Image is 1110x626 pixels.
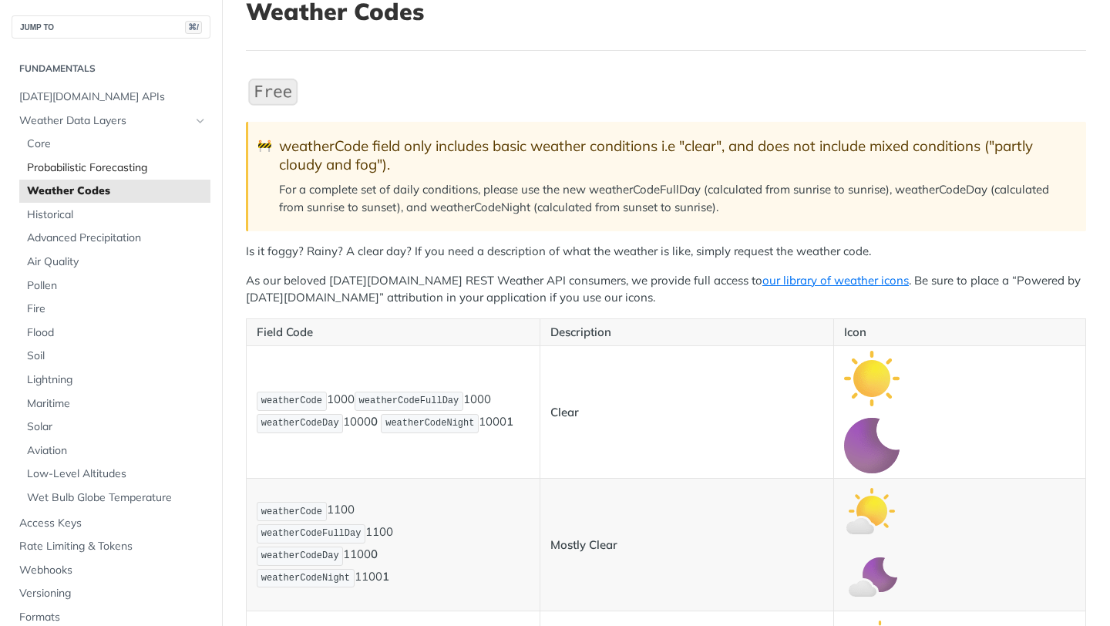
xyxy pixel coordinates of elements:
strong: Mostly Clear [550,537,617,552]
strong: Clear [550,405,579,419]
span: Expand image [844,503,900,517]
span: ⌘/ [185,21,202,34]
span: Aviation [27,443,207,459]
span: Lightning [27,372,207,388]
span: Advanced Precipitation [27,231,207,246]
span: weatherCodeFullDay [359,395,459,406]
a: Historical [19,204,210,227]
div: weatherCode field only includes basic weather conditions i.e "clear", and does not include mixed ... [279,137,1071,173]
a: [DATE][DOMAIN_NAME] APIs [12,86,210,109]
a: Webhooks [12,559,210,582]
a: Access Keys [12,512,210,535]
p: Icon [844,324,1075,342]
span: Formats [19,610,207,625]
a: Soil [19,345,210,368]
span: weatherCodeDay [261,550,339,561]
span: weatherCodeFullDay [261,528,362,539]
strong: 1 [506,414,513,429]
img: clear_day [844,351,900,406]
a: Lightning [19,369,210,392]
span: Core [27,136,207,152]
span: weatherCodeNight [261,573,350,584]
p: Description [550,324,823,342]
a: Aviation [19,439,210,463]
strong: 0 [371,547,378,561]
a: Wet Bulb Globe Temperature [19,486,210,510]
span: 🚧 [257,137,272,155]
span: weatherCode [261,507,322,517]
img: mostly_clear_night [844,550,900,606]
a: Weather Data LayersHide subpages for Weather Data Layers [12,109,210,133]
span: Rate Limiting & Tokens [19,539,207,554]
span: weatherCode [261,395,322,406]
a: Versioning [12,582,210,605]
img: mostly_clear_day [844,483,900,539]
a: Flood [19,321,210,345]
p: For a complete set of daily conditions, please use the new weatherCodeFullDay (calculated from su... [279,181,1071,216]
strong: 0 [371,414,378,429]
p: 1000 1000 1000 1000 [257,390,530,435]
h2: Fundamentals [12,62,210,76]
span: Solar [27,419,207,435]
button: JUMP TO⌘/ [12,15,210,39]
span: Historical [27,207,207,223]
span: Versioning [19,586,207,601]
p: As our beloved [DATE][DOMAIN_NAME] REST Weather API consumers, we provide full access to . Be sur... [246,272,1086,307]
a: our library of weather icons [762,273,909,288]
a: Rate Limiting & Tokens [12,535,210,558]
a: Core [19,133,210,156]
span: Weather Codes [27,183,207,199]
a: Low-Level Altitudes [19,463,210,486]
span: Wet Bulb Globe Temperature [27,490,207,506]
a: Probabilistic Forecasting [19,156,210,180]
span: Soil [27,348,207,364]
strong: 1 [382,569,389,584]
button: Hide subpages for Weather Data Layers [194,115,207,127]
span: [DATE][DOMAIN_NAME] APIs [19,89,207,105]
span: weatherCodeNight [385,418,474,429]
p: Field Code [257,324,530,342]
span: Pollen [27,278,207,294]
a: Maritime [19,392,210,416]
span: Weather Data Layers [19,113,190,129]
a: Weather Codes [19,180,210,203]
a: Pollen [19,274,210,298]
span: Access Keys [19,516,207,531]
img: clear_night [844,418,900,473]
p: Is it foggy? Rainy? A clear day? If you need a description of what the weather is like, simply re... [246,243,1086,261]
a: Advanced Precipitation [19,227,210,250]
p: 1100 1100 1100 1100 [257,500,530,589]
span: Expand image [844,570,900,584]
span: Fire [27,301,207,317]
span: Flood [27,325,207,341]
span: Maritime [27,396,207,412]
span: weatherCodeDay [261,418,339,429]
span: Webhooks [19,563,207,578]
span: Low-Level Altitudes [27,466,207,482]
a: Air Quality [19,251,210,274]
a: Solar [19,416,210,439]
span: Expand image [844,437,900,452]
span: Air Quality [27,254,207,270]
a: Fire [19,298,210,321]
span: Expand image [844,370,900,385]
span: Probabilistic Forecasting [27,160,207,176]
